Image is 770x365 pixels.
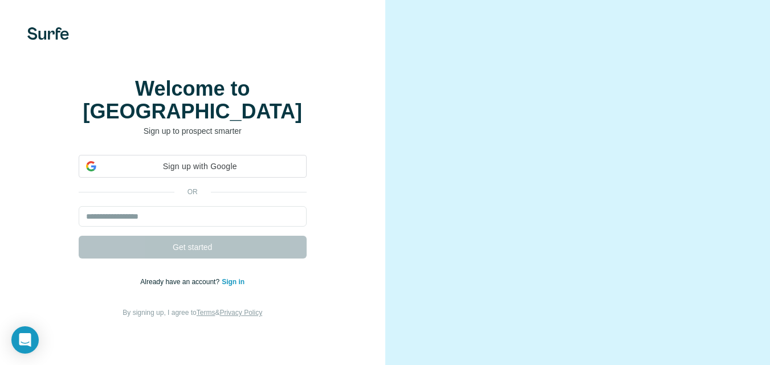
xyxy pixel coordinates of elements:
div: Open Intercom Messenger [11,326,39,354]
a: Sign in [222,278,245,286]
div: Sign up with Google [79,155,307,178]
span: By signing up, I agree to & [123,309,262,317]
iframe: Sign in with Google Button [73,177,312,202]
span: Already have an account? [140,278,222,286]
a: Terms [197,309,215,317]
h1: Welcome to [GEOGRAPHIC_DATA] [79,77,307,123]
span: Sign up with Google [101,161,299,173]
a: Privacy Policy [219,309,262,317]
p: Sign up to prospect smarter [79,125,307,137]
img: Surfe's logo [27,27,69,40]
